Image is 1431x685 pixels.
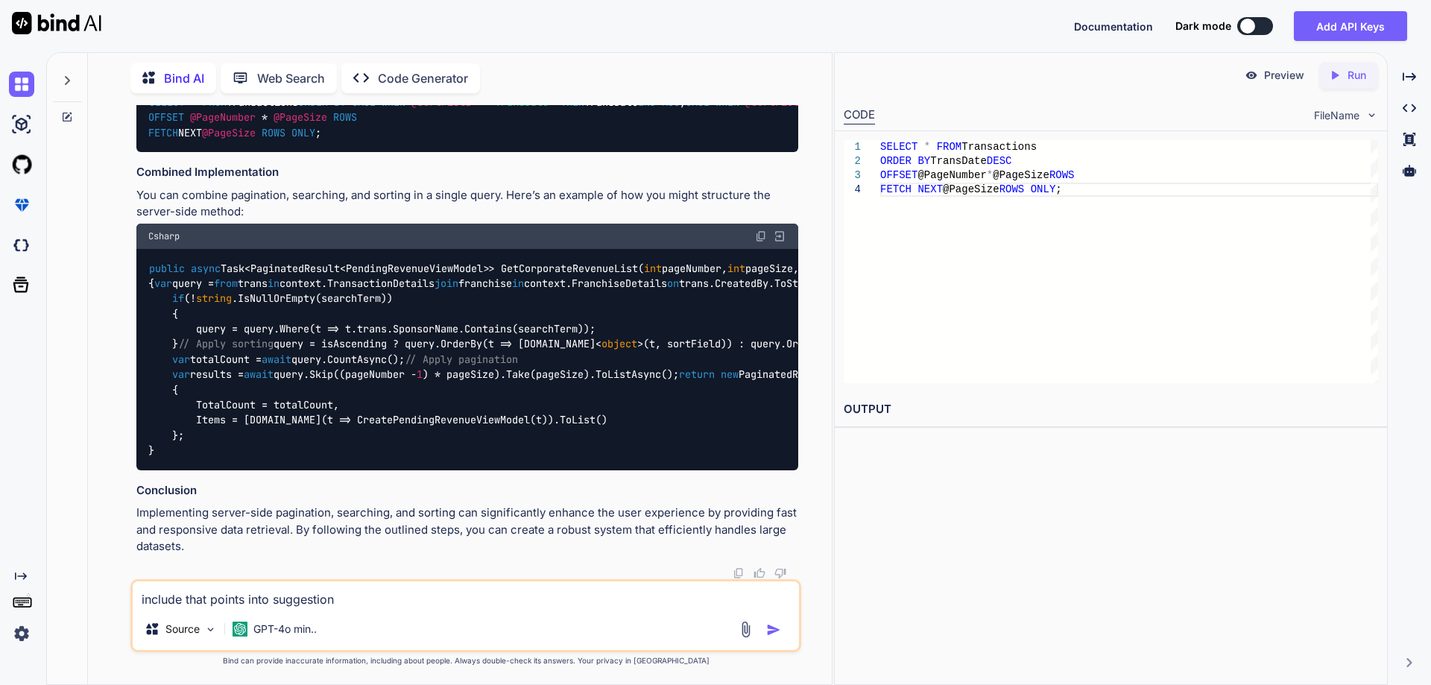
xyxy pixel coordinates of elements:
div: 4 [844,183,861,197]
p: Implementing server-side pagination, searching, and sorting can significantly enhance the user ex... [136,505,798,555]
span: int [727,262,745,275]
h3: Combined Implementation [136,164,798,181]
span: public [149,262,185,275]
span: ONLY [291,126,315,139]
span: return [679,368,715,382]
div: 2 [844,154,861,168]
img: settings [9,621,34,646]
img: copy [755,230,767,242]
img: preview [1245,69,1258,82]
p: Web Search [257,69,325,87]
img: copy [733,567,745,579]
span: @PageSize [943,183,999,195]
h3: Conclusion [136,482,798,499]
div: 3 [844,168,861,183]
span: ROWS [999,183,1024,195]
span: string [196,292,232,306]
span: @PageNumber [190,111,256,124]
span: new [721,368,739,382]
button: Documentation [1074,19,1153,34]
img: darkCloudIdeIcon [9,233,34,258]
span: // Apply pagination [405,353,518,366]
span: NEXT [917,183,943,195]
span: if [172,292,184,306]
span: var [154,277,172,290]
span: Dark mode [1175,19,1231,34]
span: object [601,338,637,351]
img: premium [9,192,34,218]
span: @PageSize [202,126,256,139]
textarea: include that points into suggestio [133,581,799,608]
span: in [512,277,524,290]
span: var [172,353,190,366]
span: SELECT [880,141,917,153]
img: icon [766,622,781,637]
span: 1 [417,368,423,382]
span: ROWS [1049,169,1075,181]
span: FETCH [148,126,178,139]
span: ROWS [262,126,285,139]
img: Bind AI [12,12,101,34]
span: Transactions [961,141,1037,153]
p: Preview [1264,68,1304,83]
span: Documentation [1074,20,1153,33]
span: @PageSize [274,111,327,124]
span: in [268,277,279,290]
span: async [191,262,221,275]
img: Pick Models [204,623,217,636]
span: @PageNumber [917,169,986,181]
p: You can combine pagination, searching, and sorting in a single query. Here’s an example of how yo... [136,187,798,221]
img: GPT-4o mini [233,622,247,637]
span: FETCH [880,183,912,195]
img: attachment [737,621,754,638]
img: chevron down [1365,109,1378,121]
p: GPT-4o min.. [253,622,317,637]
span: @PageSize [993,169,1049,181]
p: Code Generator [378,69,468,87]
img: dislike [774,567,786,579]
div: CODE [844,107,875,124]
span: OFFSET [880,169,917,181]
span: FileName [1314,108,1359,123]
span: await [244,368,274,382]
p: Bind can provide inaccurate information, including about people. Always double-check its answers.... [130,655,801,666]
img: Open in Browser [773,230,786,243]
p: Source [165,622,200,637]
span: BY [917,155,930,167]
span: ONLY [1030,183,1055,195]
span: int [644,262,662,275]
img: githubLight [9,152,34,177]
code: Transactions TransDate , SponsorName NEXT ; [148,95,1037,141]
img: ai-studio [9,112,34,137]
span: from [214,277,238,290]
span: ORDER [880,155,912,167]
span: Csharp [148,230,180,242]
h2: OUTPUT [835,392,1387,427]
span: ; [1055,183,1061,195]
span: ROWS [333,111,357,124]
span: // Apply sorting [178,338,274,351]
span: DESC [987,155,1012,167]
p: Run [1348,68,1366,83]
p: Bind AI [164,69,204,87]
img: chat [9,72,34,97]
button: Add API Keys [1294,11,1407,41]
span: OFFSET [148,111,184,124]
img: like [754,567,765,579]
span: on [667,277,679,290]
span: var [172,368,190,382]
span: await [262,353,291,366]
span: FROM [936,141,961,153]
span: join [435,277,458,290]
span: TransDate [930,155,987,167]
div: 1 [844,140,861,154]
